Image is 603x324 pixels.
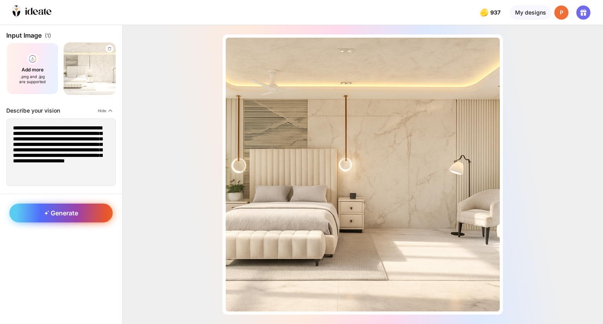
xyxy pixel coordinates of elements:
[6,107,60,114] div: Describe your vision
[98,108,106,113] span: Hide
[44,209,78,217] span: Generate
[510,5,551,20] div: My designs
[45,32,51,39] span: (1)
[6,31,116,39] div: Input Image
[490,9,502,16] span: 937
[554,5,568,20] div: P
